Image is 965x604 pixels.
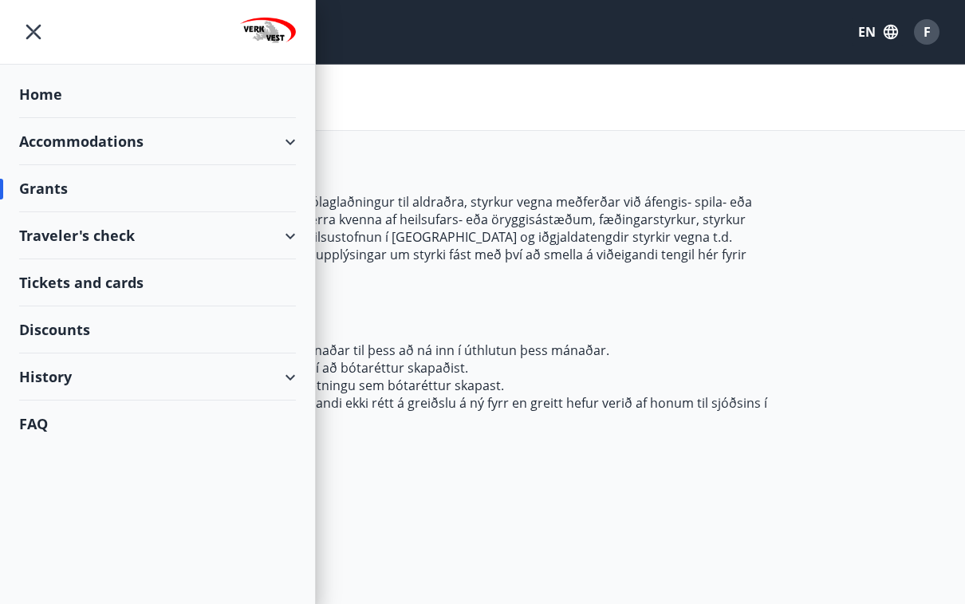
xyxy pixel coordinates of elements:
div: FAQ [19,401,296,447]
li: Dagpeningar eru greiddir mánaðarlega. [51,324,772,341]
span: F [924,23,931,41]
div: Home [19,71,296,118]
p: Greiddir eru sjúkradagpeningar, útfararstyrkur, jólaglaðningur til aldraðra, styrkur vegna meðfer... [19,193,772,281]
div: Discounts [19,306,296,353]
div: Traveler's check [19,212,296,259]
button: menu [19,18,48,46]
li: Réttur til styrks fyrnist á 12 mánuðum frá því að bótaréttur skapaðist. [51,359,772,377]
li: Útreikningur bótaréttar miðast við þá dagsetningu sem bótaréttur skapast. [51,377,772,394]
button: EN [852,18,904,46]
div: Grants [19,165,296,212]
div: History [19,353,296,401]
div: Tickets and cards [19,259,296,306]
li: Umsóknir þurfa að berast fyrir 20. hvers mánaðar til þess að ná inn í úthlutun þess mánaðar. [51,341,772,359]
button: F [908,13,946,51]
li: Þegar bótaréttur er fullnýttur öðlast viðkomandi ekki rétt á greiðslu á ný fyrr en greitt hefur v... [51,394,772,429]
img: union_logo [240,18,296,49]
div: Accommodations [19,118,296,165]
